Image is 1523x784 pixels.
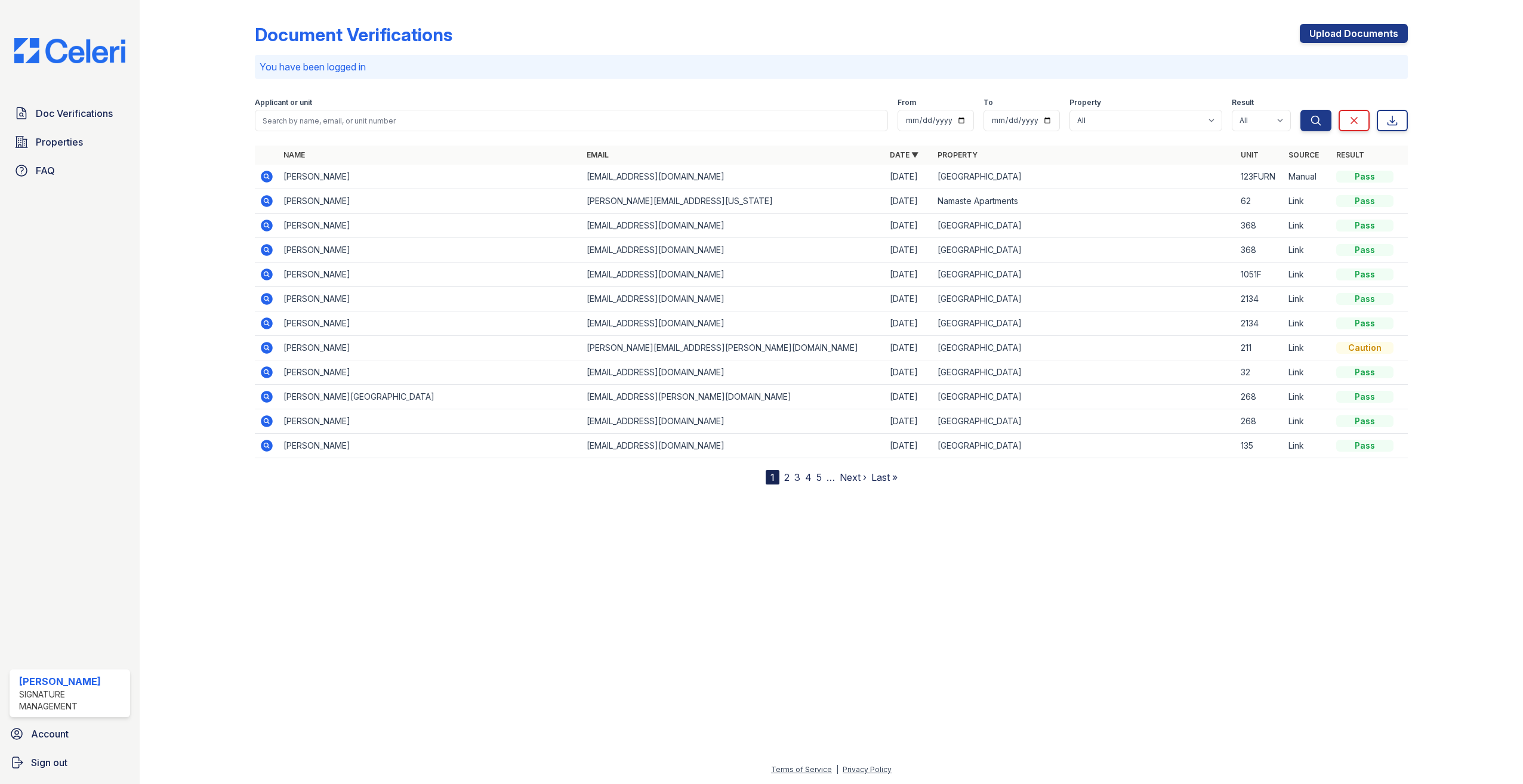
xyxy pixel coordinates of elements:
[1236,360,1284,385] td: 32
[279,165,582,189] td: [PERSON_NAME]
[1236,287,1284,311] td: 2134
[582,165,885,189] td: [EMAIL_ADDRESS][DOMAIN_NAME]
[31,755,67,770] span: Sign out
[1284,434,1331,458] td: Link
[1336,342,1393,354] div: Caution
[885,287,933,311] td: [DATE]
[827,470,835,484] span: …
[933,336,1236,360] td: [GEOGRAPHIC_DATA]
[279,311,582,336] td: [PERSON_NAME]
[885,214,933,238] td: [DATE]
[582,214,885,238] td: [EMAIL_ADDRESS][DOMAIN_NAME]
[279,434,582,458] td: [PERSON_NAME]
[885,311,933,336] td: [DATE]
[885,336,933,360] td: [DATE]
[766,470,779,484] div: 1
[885,165,933,189] td: [DATE]
[1288,150,1319,159] a: Source
[984,98,993,107] label: To
[890,150,918,159] a: Date ▼
[587,150,609,159] a: Email
[279,189,582,214] td: [PERSON_NAME]
[36,135,83,149] span: Properties
[1336,366,1393,378] div: Pass
[10,159,130,183] a: FAQ
[1236,189,1284,214] td: 62
[933,311,1236,336] td: [GEOGRAPHIC_DATA]
[582,385,885,409] td: [EMAIL_ADDRESS][PERSON_NAME][DOMAIN_NAME]
[843,765,892,774] a: Privacy Policy
[1284,189,1331,214] td: Link
[1336,268,1393,280] div: Pass
[36,106,113,121] span: Doc Verifications
[279,360,582,385] td: [PERSON_NAME]
[871,471,898,483] a: Last »
[938,150,978,159] a: Property
[1336,415,1393,427] div: Pass
[1336,171,1393,183] div: Pass
[816,471,822,483] a: 5
[5,38,135,63] img: CE_Logo_Blue-a8612792a0a2168367f1c8372b55b34899dd931a85d93a1a3d3e32e68fde9ad4.png
[1284,311,1331,336] td: Link
[1336,293,1393,305] div: Pass
[1284,336,1331,360] td: Link
[1236,214,1284,238] td: 368
[885,385,933,409] td: [DATE]
[794,471,800,483] a: 3
[1236,263,1284,287] td: 1051F
[933,360,1236,385] td: [GEOGRAPHIC_DATA]
[582,238,885,263] td: [EMAIL_ADDRESS][DOMAIN_NAME]
[260,60,1403,74] p: You have been logged in
[279,336,582,360] td: [PERSON_NAME]
[1236,238,1284,263] td: 368
[582,434,885,458] td: [EMAIL_ADDRESS][DOMAIN_NAME]
[5,722,135,746] a: Account
[1284,287,1331,311] td: Link
[885,434,933,458] td: [DATE]
[1069,98,1101,107] label: Property
[1284,214,1331,238] td: Link
[279,214,582,238] td: [PERSON_NAME]
[1336,440,1393,452] div: Pass
[885,238,933,263] td: [DATE]
[1236,311,1284,336] td: 2134
[933,287,1236,311] td: [GEOGRAPHIC_DATA]
[784,471,790,483] a: 2
[933,165,1236,189] td: [GEOGRAPHIC_DATA]
[1336,150,1364,159] a: Result
[582,311,885,336] td: [EMAIL_ADDRESS][DOMAIN_NAME]
[36,163,55,178] span: FAQ
[1284,165,1331,189] td: Manual
[1336,317,1393,329] div: Pass
[933,214,1236,238] td: [GEOGRAPHIC_DATA]
[805,471,812,483] a: 4
[933,189,1236,214] td: Namaste Apartments
[885,263,933,287] td: [DATE]
[1284,263,1331,287] td: Link
[1336,244,1393,256] div: Pass
[885,189,933,214] td: [DATE]
[836,765,838,774] div: |
[582,263,885,287] td: [EMAIL_ADDRESS][DOMAIN_NAME]
[31,727,69,741] span: Account
[1236,409,1284,434] td: 268
[279,238,582,263] td: [PERSON_NAME]
[1236,385,1284,409] td: 268
[255,24,452,45] div: Document Verifications
[10,130,130,154] a: Properties
[255,110,888,131] input: Search by name, email, or unit number
[279,409,582,434] td: [PERSON_NAME]
[1336,391,1393,403] div: Pass
[1284,409,1331,434] td: Link
[1336,195,1393,207] div: Pass
[885,409,933,434] td: [DATE]
[279,385,582,409] td: [PERSON_NAME][GEOGRAPHIC_DATA]
[1236,165,1284,189] td: 123FURN
[933,238,1236,263] td: [GEOGRAPHIC_DATA]
[5,751,135,774] a: Sign out
[933,385,1236,409] td: [GEOGRAPHIC_DATA]
[279,263,582,287] td: [PERSON_NAME]
[19,689,125,712] div: Signature Management
[885,360,933,385] td: [DATE]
